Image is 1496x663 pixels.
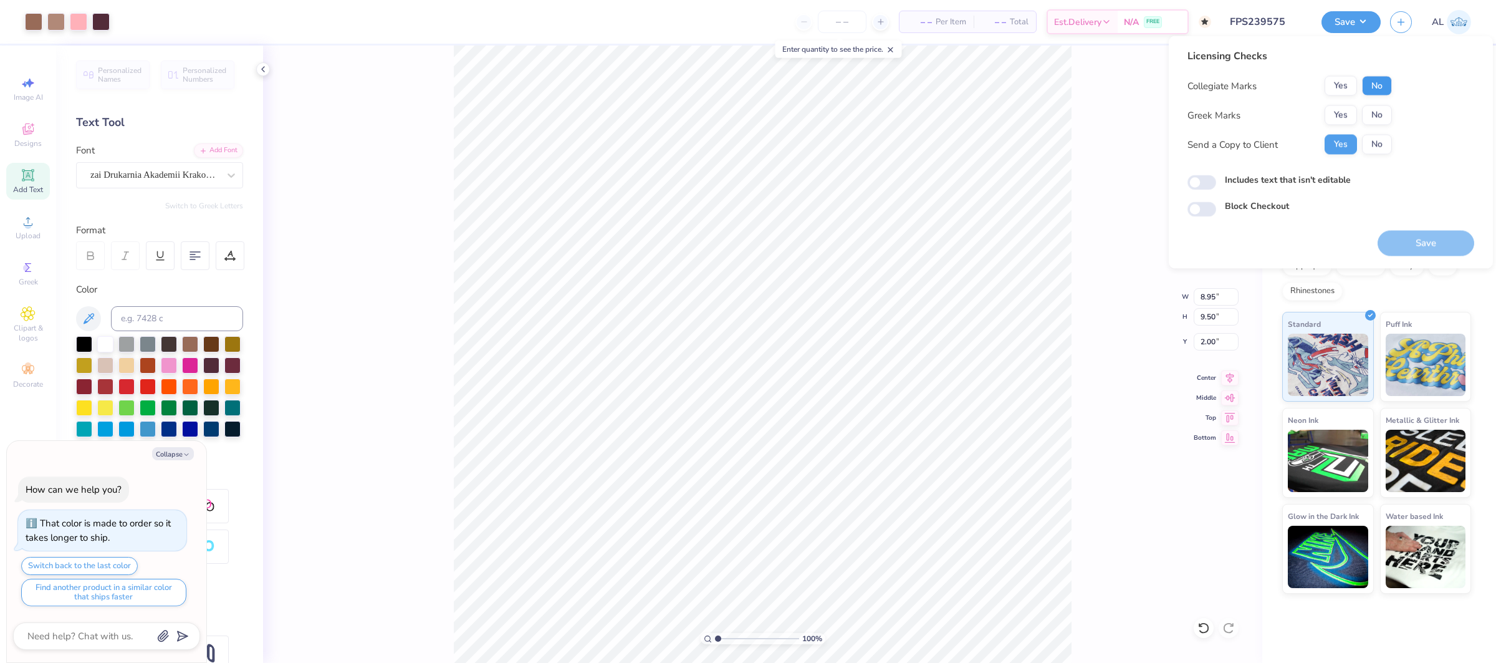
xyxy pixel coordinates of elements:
[1432,15,1444,29] span: AL
[1225,200,1289,213] label: Block Checkout
[26,483,122,496] div: How can we help you?
[152,447,194,460] button: Collapse
[1010,16,1028,29] span: Total
[1288,510,1359,523] span: Glow in the Dark Ink
[16,231,41,241] span: Upload
[1386,510,1443,523] span: Water based Ink
[1386,430,1466,492] img: Metallic & Glitter Ink
[76,223,244,238] div: Format
[1194,374,1216,382] span: Center
[183,66,227,84] span: Personalized Numbers
[6,323,50,343] span: Clipart & logos
[14,92,43,102] span: Image AI
[1432,10,1471,34] a: AL
[1362,105,1392,125] button: No
[1325,105,1357,125] button: Yes
[1288,334,1368,396] img: Standard
[1220,9,1312,34] input: Untitled Design
[194,143,243,158] div: Add Font
[1325,76,1357,96] button: Yes
[1124,16,1139,29] span: N/A
[14,138,42,148] span: Designs
[76,143,95,158] label: Font
[981,16,1006,29] span: – –
[1288,430,1368,492] img: Neon Ink
[1288,317,1321,331] span: Standard
[1194,433,1216,442] span: Bottom
[1325,135,1357,155] button: Yes
[19,277,38,287] span: Greek
[1447,10,1471,34] img: Angela Legaspi
[907,16,932,29] span: – –
[1187,79,1257,93] div: Collegiate Marks
[76,283,243,297] div: Color
[76,114,243,131] div: Text Tool
[1187,49,1392,64] div: Licensing Checks
[1386,334,1466,396] img: Puff Ink
[1288,526,1368,588] img: Glow in the Dark Ink
[1362,76,1392,96] button: No
[111,306,243,331] input: e.g. 7428 c
[13,185,43,195] span: Add Text
[1194,414,1216,422] span: Top
[98,66,142,84] span: Personalized Names
[13,379,43,389] span: Decorate
[1146,17,1159,26] span: FREE
[775,41,902,58] div: Enter quantity to see the price.
[26,517,171,544] div: That color is made to order so it takes longer to ship.
[1194,394,1216,402] span: Middle
[21,557,138,575] button: Switch back to the last color
[1282,282,1343,301] div: Rhinestones
[1288,414,1318,427] span: Neon Ink
[1386,526,1466,588] img: Water based Ink
[1321,11,1381,33] button: Save
[1386,317,1412,331] span: Puff Ink
[165,201,243,211] button: Switch to Greek Letters
[1054,16,1101,29] span: Est. Delivery
[1187,137,1278,152] div: Send a Copy to Client
[802,633,822,644] span: 100 %
[818,11,866,33] input: – –
[1386,414,1459,427] span: Metallic & Glitter Ink
[1362,135,1392,155] button: No
[21,579,186,606] button: Find another product in a similar color that ships faster
[936,16,966,29] span: Per Item
[1225,173,1351,186] label: Includes text that isn't editable
[1187,108,1240,122] div: Greek Marks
